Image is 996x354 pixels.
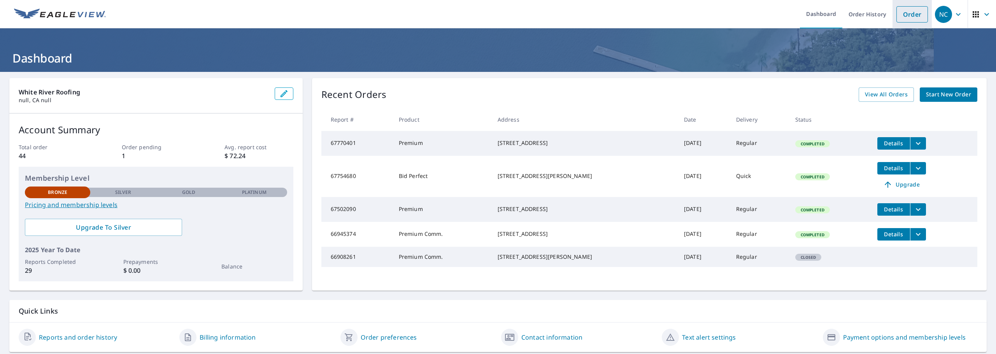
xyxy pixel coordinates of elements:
[730,222,789,247] td: Regular
[920,87,977,102] a: Start New Order
[910,137,926,150] button: filesDropdownBtn-67770401
[25,173,287,183] p: Membership Level
[122,151,190,160] p: 1
[321,222,393,247] td: 66945374
[115,189,132,196] p: Silver
[935,6,952,23] div: NC
[321,131,393,156] td: 67770401
[19,123,293,137] p: Account Summary
[14,9,106,20] img: EV Logo
[730,108,789,131] th: Delivery
[865,90,908,99] span: View All Orders
[48,189,67,196] p: Bronze
[25,245,287,255] p: 2025 Year To Date
[521,333,582,342] a: Contact information
[19,151,87,160] p: 44
[896,6,928,23] a: Order
[221,262,287,270] p: Balance
[39,333,117,342] a: Reports and order history
[678,247,730,267] td: [DATE]
[877,228,910,241] button: detailsBtn-66945374
[123,266,189,275] p: $ 0.00
[877,137,910,150] button: detailsBtn-67770401
[242,189,267,196] p: Platinum
[498,172,672,180] div: [STREET_ADDRESS][PERSON_NAME]
[678,108,730,131] th: Date
[393,131,491,156] td: Premium
[393,247,491,267] td: Premium Comm.
[25,219,182,236] a: Upgrade To Silver
[882,164,905,172] span: Details
[19,97,268,104] p: null, CA null
[882,180,921,189] span: Upgrade
[393,222,491,247] td: Premium Comm.
[678,156,730,197] td: [DATE]
[877,178,926,191] a: Upgrade
[9,50,987,66] h1: Dashboard
[678,197,730,222] td: [DATE]
[859,87,914,102] a: View All Orders
[730,247,789,267] td: Regular
[882,140,905,147] span: Details
[321,108,393,131] th: Report #
[498,139,672,147] div: [STREET_ADDRESS]
[877,203,910,216] button: detailsBtn-67502090
[393,156,491,197] td: Bid Perfect
[25,266,90,275] p: 29
[730,131,789,156] td: Regular
[796,141,829,146] span: Completed
[25,200,287,209] a: Pricing and membership levels
[19,306,977,316] p: Quick Links
[678,222,730,247] td: [DATE]
[730,197,789,222] td: Regular
[796,232,829,237] span: Completed
[321,156,393,197] td: 67754680
[877,162,910,174] button: detailsBtn-67754680
[796,255,821,260] span: Closed
[182,189,195,196] p: Gold
[910,162,926,174] button: filesDropdownBtn-67754680
[730,156,789,197] td: Quick
[789,108,871,131] th: Status
[796,174,829,180] span: Completed
[498,253,672,261] div: [STREET_ADDRESS][PERSON_NAME]
[678,131,730,156] td: [DATE]
[926,90,971,99] span: Start New Order
[843,333,966,342] a: Payment options and membership levels
[224,143,293,151] p: Avg. report cost
[321,247,393,267] td: 66908261
[361,333,417,342] a: Order preferences
[498,230,672,238] div: [STREET_ADDRESS]
[25,258,90,266] p: Reports Completed
[910,203,926,216] button: filesDropdownBtn-67502090
[882,230,905,238] span: Details
[910,228,926,241] button: filesDropdownBtn-66945374
[491,108,678,131] th: Address
[393,108,491,131] th: Product
[19,143,87,151] p: Total order
[123,258,189,266] p: Prepayments
[882,206,905,213] span: Details
[224,151,293,160] p: $ 72.24
[796,207,829,213] span: Completed
[393,197,491,222] td: Premium
[321,87,387,102] p: Recent Orders
[122,143,190,151] p: Order pending
[498,205,672,213] div: [STREET_ADDRESS]
[682,333,736,342] a: Text alert settings
[321,197,393,222] td: 67502090
[19,87,268,97] p: White River Roofing
[200,333,256,342] a: Billing information
[31,223,176,232] span: Upgrade To Silver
